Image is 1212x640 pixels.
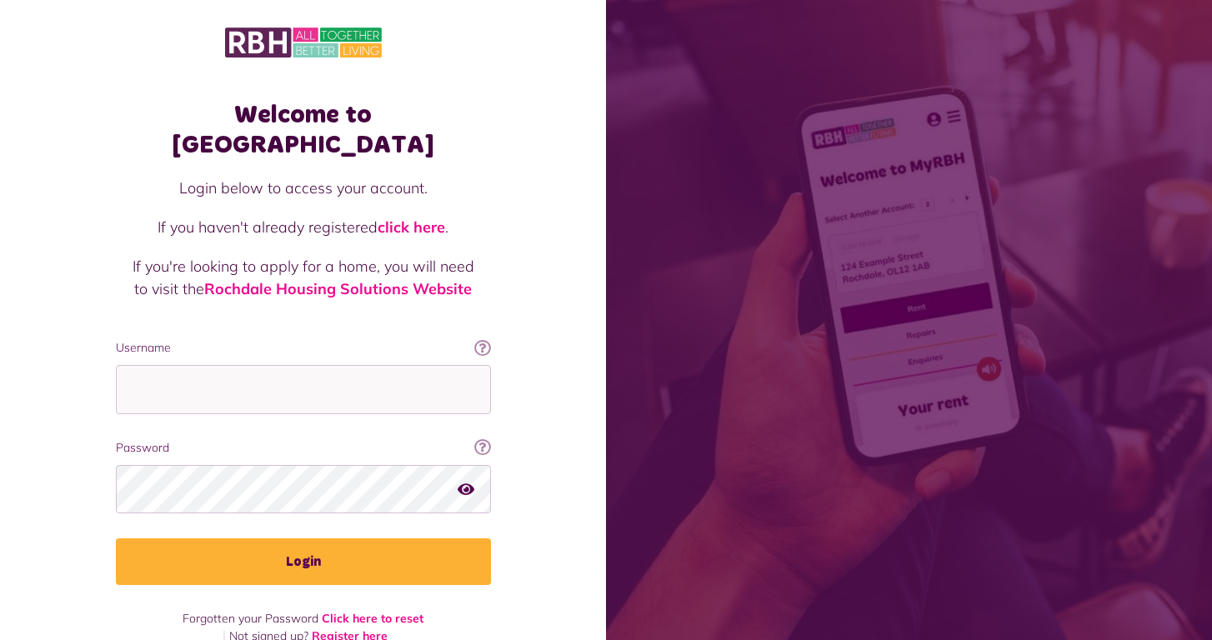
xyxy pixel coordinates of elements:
[225,25,382,60] img: MyRBH
[116,100,491,160] h1: Welcome to [GEOGRAPHIC_DATA]
[116,538,491,585] button: Login
[322,611,423,626] a: Click here to reset
[133,255,474,300] p: If you're looking to apply for a home, you will need to visit the
[204,279,472,298] a: Rochdale Housing Solutions Website
[183,611,318,626] span: Forgotten your Password
[116,439,491,457] label: Password
[133,177,474,199] p: Login below to access your account.
[378,217,445,237] a: click here
[116,339,491,357] label: Username
[133,216,474,238] p: If you haven't already registered .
